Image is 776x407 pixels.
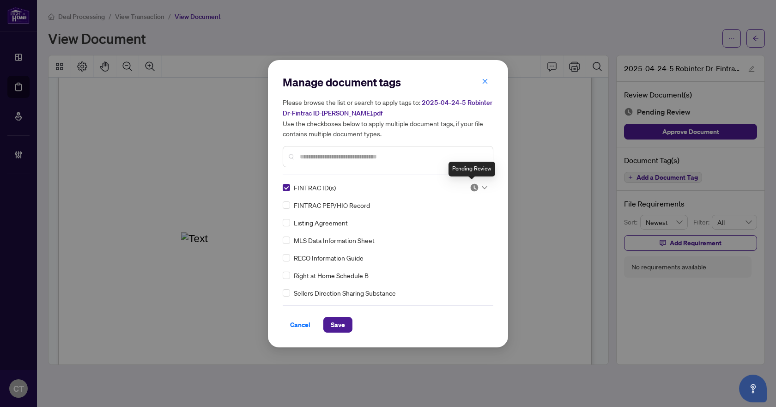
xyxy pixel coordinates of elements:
[470,183,487,192] span: Pending Review
[294,235,375,245] span: MLS Data Information Sheet
[482,78,488,85] span: close
[739,375,767,402] button: Open asap
[283,317,318,333] button: Cancel
[294,270,369,280] span: Right at Home Schedule B
[331,317,345,332] span: Save
[323,317,352,333] button: Save
[283,98,492,117] span: 2025-04-24-5 Robinter Dr-Fintrac ID-[PERSON_NAME].pdf
[294,182,336,193] span: FINTRAC ID(s)
[294,253,364,263] span: RECO Information Guide
[290,317,310,332] span: Cancel
[470,183,479,192] img: status
[283,75,493,90] h2: Manage document tags
[449,162,495,176] div: Pending Review
[283,97,493,139] h5: Please browse the list or search to apply tags to: Use the checkboxes below to apply multiple doc...
[294,218,348,228] span: Listing Agreement
[294,200,370,210] span: FINTRAC PEP/HIO Record
[294,288,396,298] span: Sellers Direction Sharing Substance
